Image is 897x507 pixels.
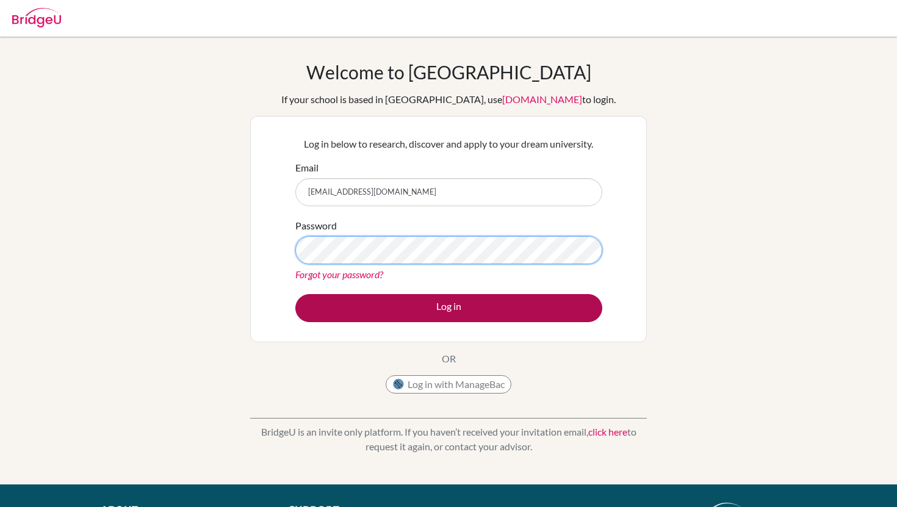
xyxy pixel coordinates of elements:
[588,426,627,437] a: click here
[442,351,456,366] p: OR
[250,425,647,454] p: BridgeU is an invite only platform. If you haven’t received your invitation email, to request it ...
[281,92,616,107] div: If your school is based in [GEOGRAPHIC_DATA], use to login.
[386,375,511,394] button: Log in with ManageBac
[295,294,602,322] button: Log in
[295,268,383,280] a: Forgot your password?
[306,61,591,83] h1: Welcome to [GEOGRAPHIC_DATA]
[295,218,337,233] label: Password
[295,137,602,151] p: Log in below to research, discover and apply to your dream university.
[12,8,61,27] img: Bridge-U
[502,93,582,105] a: [DOMAIN_NAME]
[295,160,319,175] label: Email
